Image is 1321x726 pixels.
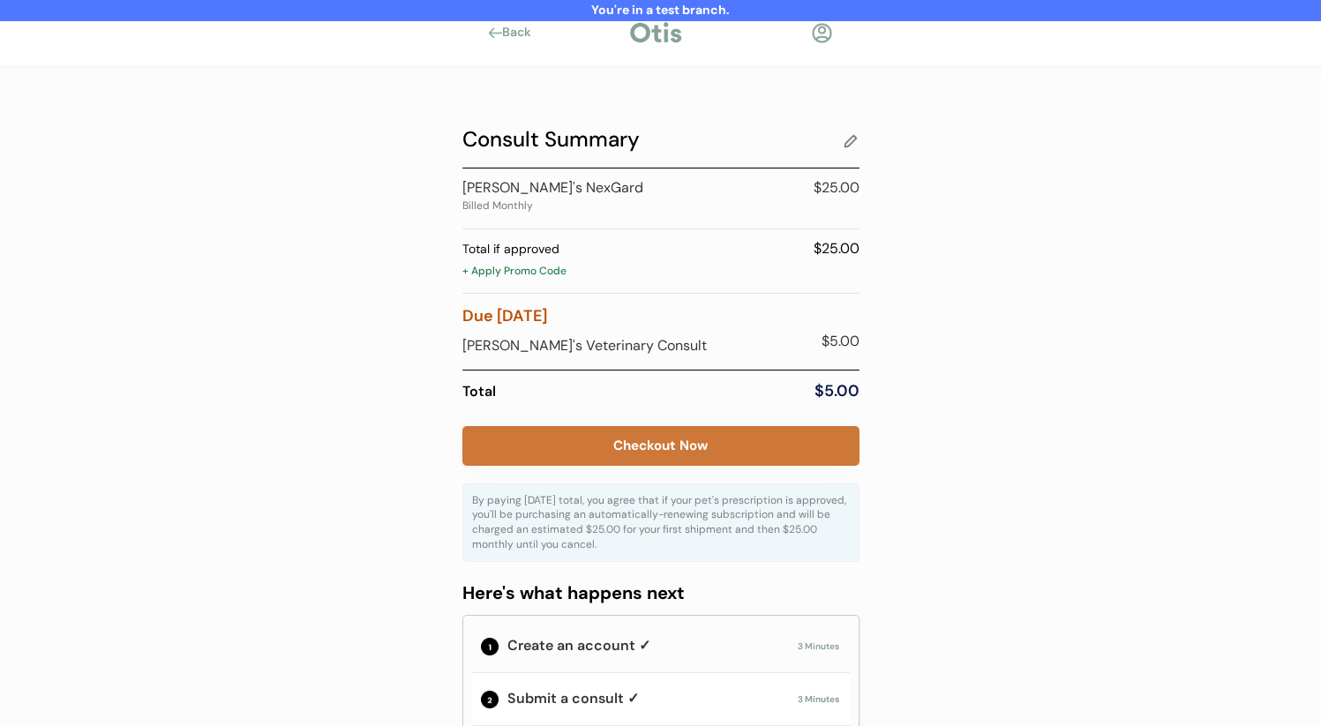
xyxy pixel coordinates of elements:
div: Total [462,379,771,404]
div: [PERSON_NAME]'s Veterinary Consult [462,331,771,361]
div: Back [502,24,542,41]
div: 3 Minutes [773,692,839,706]
div: Submit a consult ✓ [507,688,773,709]
div: Here's what happens next [462,580,859,606]
div: + Apply Promo Code [462,264,859,281]
div: 3 Minutes [773,640,839,653]
div: $25.00 [771,177,859,198]
div: $5.00 [771,331,859,352]
div: $5.00 [771,379,859,403]
div: Due [DATE] [462,303,859,331]
div: [PERSON_NAME]'s NexGard [462,177,762,198]
button: Checkout Now [462,426,859,466]
div: Consult Summary [462,123,842,155]
div: Create an account ✓ [507,635,773,656]
div: Total if approved [462,240,559,258]
div: By paying [DATE] total, you agree that if your pet's prescription is approved, you'll be purchasi... [472,493,850,552]
div: Billed Monthly [462,200,551,211]
div: $25.00 [559,238,859,259]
